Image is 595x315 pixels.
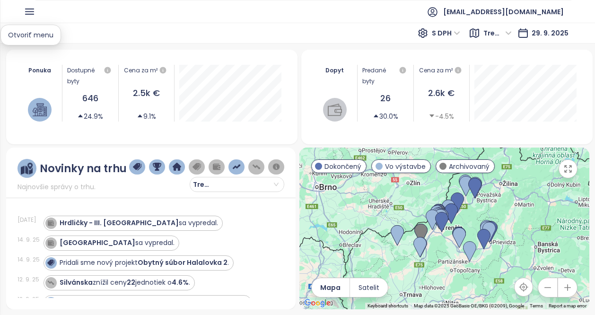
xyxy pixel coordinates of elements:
[432,26,460,40] span: S DPH
[17,236,41,244] div: 14. 9. 25
[172,278,189,287] strong: 4.6%
[252,163,261,171] img: price-decreases.png
[33,103,47,117] img: house
[317,65,353,76] div: Dopyt
[60,258,229,268] div: Pridali sme nový projekt .
[302,297,333,309] a: Open this area in Google Maps (opens a new window)
[229,297,245,307] strong: 2.7%
[350,278,388,297] button: Satelit
[47,259,54,266] img: icon
[60,278,190,288] div: znížil ceny jednotiek o .
[60,238,175,248] div: sa vypredal.
[67,65,113,87] div: Dostupné byty
[429,113,435,119] span: caret-down
[385,161,426,172] span: Vo výstavbe
[17,216,41,224] div: [DATE]
[47,219,54,226] img: icon
[429,111,454,122] div: -4.5%
[40,163,127,175] div: Novinky na trhu
[17,295,41,304] div: 12. 9. 25
[193,177,221,192] span: Trenčiansky kraj
[367,303,408,309] button: Keyboard shortcuts
[0,25,61,45] div: Otvoriť menu
[359,282,379,293] span: Satelit
[133,163,141,171] img: price-tag-dark-blue.png
[47,239,54,246] img: icon
[212,163,221,171] img: wallet-dark-grey.png
[153,163,161,171] img: trophy-dark-blue.png
[483,26,512,40] span: Trenčiansky kraj
[22,65,58,76] div: Ponuka
[127,278,135,287] strong: 22
[232,163,241,171] img: price-increases.png
[328,103,342,117] img: wallet
[17,255,41,264] div: 14. 9. 25
[60,278,93,287] strong: Silvánska
[188,297,192,307] strong: 6
[21,163,33,175] img: ruler
[124,65,157,76] div: Cena za m²
[137,111,156,122] div: 9.1%
[362,65,408,87] div: Predané byty
[312,278,350,297] button: Mapa
[67,92,113,105] div: 646
[443,0,564,23] span: [EMAIL_ADDRESS][DOMAIN_NAME]
[17,275,41,284] div: 12. 9. 25
[414,303,524,308] span: Map data ©2025 GeoBasis-DE/BKG (©2009), Google
[60,297,247,307] div: Projekt zvýšil ceny jednotiek o .
[530,303,543,308] a: Terms (opens in new tab)
[123,87,169,100] div: 2.5k €
[138,258,227,267] strong: Obytný súbor Halalovka 2
[419,65,464,76] div: Cena za m²
[173,163,181,171] img: home-dark-blue.png
[373,113,379,119] span: caret-up
[47,279,54,286] img: icon
[272,163,280,171] img: information-circle.png
[60,218,179,227] strong: Hrdličky - III. [GEOGRAPHIC_DATA]
[192,163,201,171] img: price-tag-grey.png
[362,92,408,105] div: 26
[137,113,143,119] span: caret-up
[82,297,153,307] strong: Rezidencia Thermae
[77,113,84,119] span: caret-up
[77,111,103,122] div: 24.9%
[532,28,569,38] span: 29. 9. 2025
[324,161,361,172] span: Dokončený
[373,111,398,122] div: 30.0%
[549,303,586,308] a: Report a map error
[419,87,464,100] div: 2.6k €
[17,182,96,192] span: Najnovšie správy o trhu.
[60,238,135,247] strong: [GEOGRAPHIC_DATA]
[320,282,341,293] span: Mapa
[449,161,490,172] span: Archivovaný
[60,218,218,228] div: sa vypredal.
[302,297,333,309] img: Google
